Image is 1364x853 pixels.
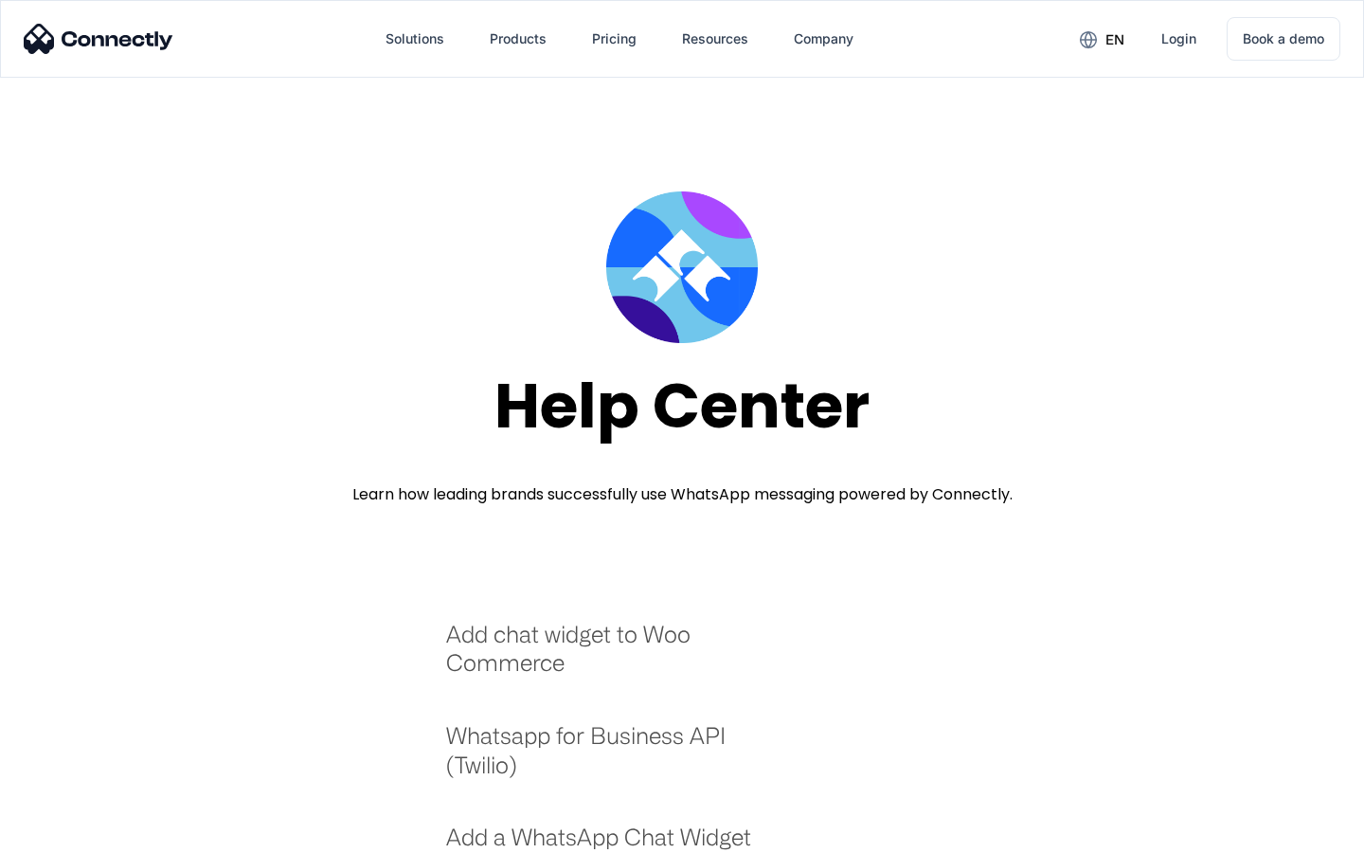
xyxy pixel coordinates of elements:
[446,620,777,697] a: Add chat widget to Woo Commerce
[682,26,748,52] div: Resources
[577,16,652,62] a: Pricing
[592,26,637,52] div: Pricing
[1227,17,1340,61] a: Book a demo
[1146,16,1211,62] a: Login
[490,26,547,52] div: Products
[1105,27,1124,53] div: en
[1161,26,1196,52] div: Login
[38,820,114,846] ul: Language list
[446,721,777,798] a: Whatsapp for Business API (Twilio)
[24,24,173,54] img: Connectly Logo
[352,483,1013,506] div: Learn how leading brands successfully use WhatsApp messaging powered by Connectly.
[386,26,444,52] div: Solutions
[19,820,114,846] aside: Language selected: English
[794,26,853,52] div: Company
[494,372,870,441] div: Help Center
